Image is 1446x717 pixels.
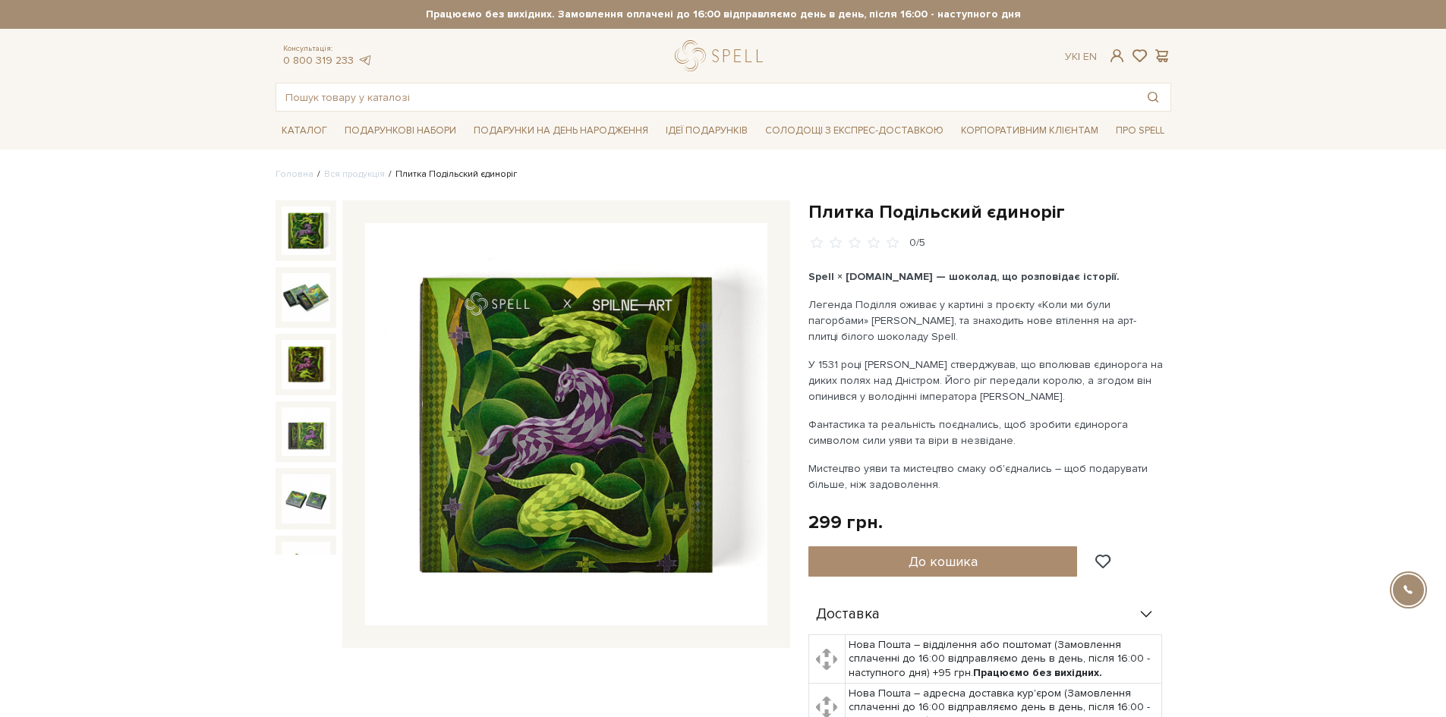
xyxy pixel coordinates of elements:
[1078,50,1080,63] span: |
[276,168,313,180] a: Головна
[955,119,1104,143] a: Корпоративним клієнтам
[1083,50,1097,63] a: En
[282,273,330,322] img: Плитка Подільский єдиноріг
[973,666,1102,679] b: Працюємо без вихідних.
[816,608,880,621] span: Доставка
[282,542,330,590] img: Плитка Подільский єдиноріг
[808,461,1164,492] p: Мистецтво уяви та мистецтво смаку об'єднались – щоб подарувати більше, ніж задоволення.
[1110,119,1170,143] a: Про Spell
[846,635,1162,684] td: Нова Пошта – відділення або поштомат (Замовлення сплаченні до 16:00 відправляємо день в день, піс...
[675,40,770,71] a: logo
[468,119,654,143] a: Подарунки на День народження
[324,168,385,180] a: Вся продукція
[365,223,767,625] img: Плитка Подільский єдиноріг
[358,54,373,67] a: telegram
[909,236,925,250] div: 0/5
[282,474,330,523] img: Плитка Подільский єдиноріг
[808,357,1164,404] p: У 1531 році [PERSON_NAME] стверджував, що вполював єдинорога на диких полях над Дністром. Його рі...
[808,546,1078,577] button: До кошика
[759,118,950,143] a: Солодощі з експрес-доставкою
[282,340,330,388] img: Плитка Подільский єдиноріг
[283,44,373,54] span: Консультація:
[339,119,462,143] a: Подарункові набори
[808,417,1164,448] p: Фантастика та реальність поєднались, щоб зробити єдинорога символом сили уяви та віри в незвідане.
[385,168,517,181] li: Плитка Подільский єдиноріг
[808,270,1120,283] b: Spell × [DOMAIN_NAME] — шоколад, що розповідає історії.
[276,83,1136,111] input: Пошук товару у каталозі
[808,511,883,534] div: 299 грн.
[276,119,333,143] a: Каталог
[660,119,754,143] a: Ідеї подарунків
[808,200,1171,224] h1: Плитка Подільский єдиноріг
[1065,50,1097,64] div: Ук
[283,54,354,67] a: 0 800 319 233
[282,206,330,255] img: Плитка Подільский єдиноріг
[1136,83,1170,111] button: Пошук товару у каталозі
[909,553,978,570] span: До кошика
[282,407,330,456] img: Плитка Подільский єдиноріг
[808,297,1164,344] p: Легенда Поділля оживає у картині з проєкту «Коли ми були пагорбами» [PERSON_NAME], та знаходить н...
[276,8,1171,21] strong: Працюємо без вихідних. Замовлення оплачені до 16:00 відправляємо день в день, після 16:00 - насту...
